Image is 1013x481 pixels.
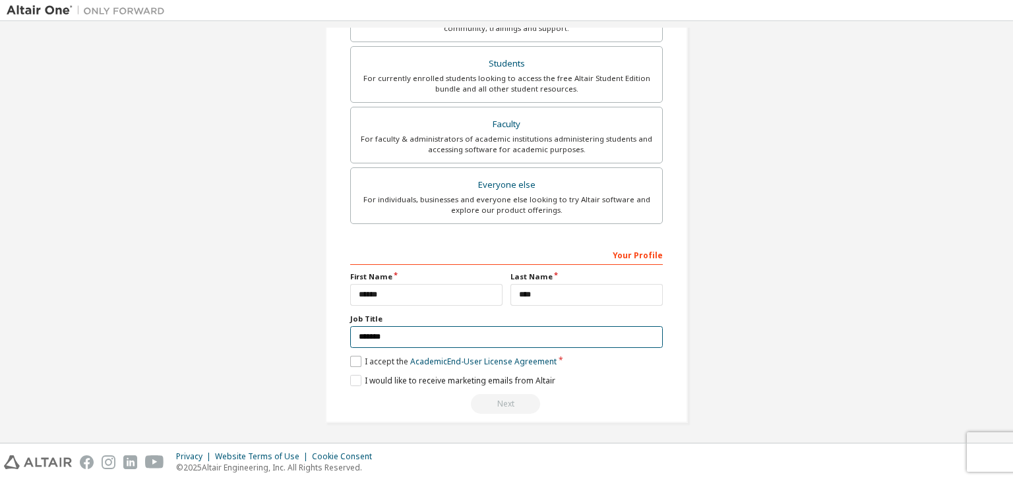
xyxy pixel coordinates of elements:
[350,244,663,265] div: Your Profile
[359,73,654,94] div: For currently enrolled students looking to access the free Altair Student Edition bundle and all ...
[4,455,72,469] img: altair_logo.svg
[312,451,380,462] div: Cookie Consent
[123,455,137,469] img: linkedin.svg
[7,4,171,17] img: Altair One
[359,176,654,194] div: Everyone else
[350,394,663,414] div: Read and acccept EULA to continue
[80,455,94,469] img: facebook.svg
[350,271,503,282] label: First Name
[350,314,663,324] label: Job Title
[359,134,654,155] div: For faculty & administrators of academic institutions administering students and accessing softwa...
[359,194,654,215] div: For individuals, businesses and everyone else looking to try Altair software and explore our prod...
[215,451,312,462] div: Website Terms of Use
[350,356,557,367] label: I accept the
[359,55,654,73] div: Students
[145,455,164,469] img: youtube.svg
[176,462,380,473] p: © 2025 Altair Engineering, Inc. All Rights Reserved.
[176,451,215,462] div: Privacy
[410,356,557,367] a: Academic End-User License Agreement
[359,115,654,134] div: Faculty
[510,271,663,282] label: Last Name
[350,375,555,386] label: I would like to receive marketing emails from Altair
[102,455,115,469] img: instagram.svg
